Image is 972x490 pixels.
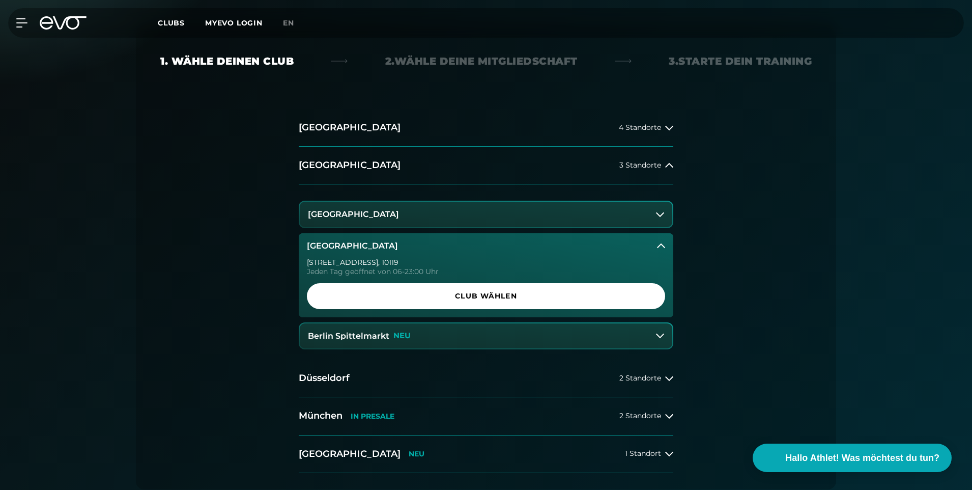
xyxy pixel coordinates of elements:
[308,210,399,219] h3: [GEOGRAPHIC_DATA]
[299,397,673,435] button: MünchenIN PRESALE2 Standorte
[307,283,665,309] a: Club wählen
[299,410,342,422] h2: München
[299,233,673,259] button: [GEOGRAPHIC_DATA]
[299,109,673,147] button: [GEOGRAPHIC_DATA]4 Standorte
[619,161,661,169] span: 3 Standorte
[158,18,185,28] span: Clubs
[619,374,661,382] span: 2 Standorte
[307,241,398,251] h3: [GEOGRAPHIC_DATA]
[385,54,578,68] div: 2. Wähle deine Mitgliedschaft
[619,412,661,420] span: 2 Standorte
[283,18,294,28] span: en
[299,372,350,385] h2: Düsseldorf
[299,435,673,473] button: [GEOGRAPHIC_DATA]NEU1 Standort
[308,332,389,341] h3: Berlin Spittelmarkt
[393,332,411,340] p: NEU
[785,451,939,465] span: Hallo Athlet! Was möchtest du tun?
[625,450,661,457] span: 1 Standort
[669,54,812,68] div: 3. Starte dein Training
[307,268,665,275] div: Jeden Tag geöffnet von 06-23:00 Uhr
[283,17,306,29] a: en
[409,450,424,458] p: NEU
[299,147,673,184] button: [GEOGRAPHIC_DATA]3 Standorte
[299,159,401,172] h2: [GEOGRAPHIC_DATA]
[158,18,205,28] a: Clubs
[299,360,673,397] button: Düsseldorf2 Standorte
[299,121,401,134] h2: [GEOGRAPHIC_DATA]
[300,323,672,349] button: Berlin SpittelmarktNEU
[307,259,665,266] div: [STREET_ADDRESS] , 10119
[299,448,401,460] h2: [GEOGRAPHIC_DATA]
[205,18,263,28] a: MYEVO LOGIN
[753,444,952,472] button: Hallo Athlet! Was möchtest du tun?
[331,291,641,302] span: Club wählen
[160,54,294,68] div: 1. Wähle deinen Club
[619,124,661,131] span: 4 Standorte
[300,202,672,227] button: [GEOGRAPHIC_DATA]
[351,412,394,421] p: IN PRESALE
